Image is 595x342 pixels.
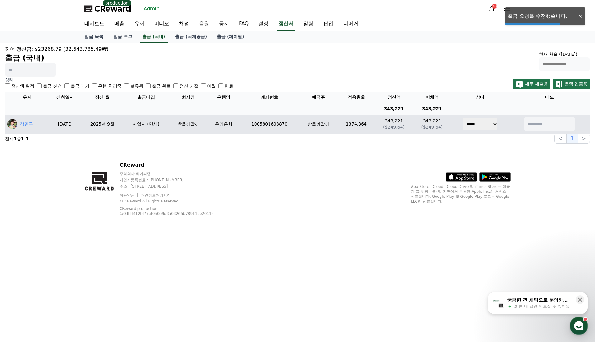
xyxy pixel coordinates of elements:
a: 개인정보처리방침 [141,193,171,197]
p: App Store, iCloud, iCloud Drive 및 iTunes Store는 미국과 그 밖의 나라 및 지역에서 등록된 Apple Inc.의 서비스 상표입니다. Goo... [411,184,511,204]
div: 30 [492,4,497,9]
span: 대화 [57,207,64,212]
button: 세무 제출용 [513,79,550,89]
a: 유저 [129,17,149,31]
label: 보류됨 [130,83,143,89]
a: 디버거 [338,17,363,31]
button: < [554,134,566,144]
td: 우리은행 [207,115,240,134]
a: 출금 (국제송금) [170,31,212,43]
label: 은행 처리중 [98,83,121,89]
label: 정산 거절 [179,83,198,89]
span: 홈 [20,207,23,212]
a: 30 [488,5,496,12]
td: 1374.864 [338,115,375,134]
th: 출금타입 [123,92,169,103]
p: 343,221 [377,118,410,124]
a: 매출 [109,17,129,31]
span: 은행 입금용 [564,81,588,86]
strong: 1 [21,136,24,141]
p: 사업자등록번호 : [PHONE_NUMBER] [120,178,229,183]
a: 설정 [254,17,274,31]
p: 343,221 [416,106,449,112]
p: © CReward All Rights Reserved. [120,199,229,204]
p: 현재 환율 ([DATE]) [539,51,590,57]
strong: 1 [26,136,29,141]
th: 적용환율 [338,92,375,103]
a: 공지 [214,17,234,31]
a: 대화 [41,197,80,213]
p: 343,221 [416,118,449,124]
td: 받을까말까 [169,115,207,134]
th: 상태 [451,92,509,103]
td: 받을까말까 [299,115,338,134]
p: 343,221 [377,106,410,112]
label: 이월 [207,83,216,89]
p: ($249.64) [377,124,410,130]
th: 예금주 [299,92,338,103]
a: 팝업 [318,17,338,31]
a: 발급 로그 [108,31,137,43]
label: 출금 신청 [43,83,62,89]
td: 1005801608870 [240,115,299,134]
td: 사업자 (면세) [123,115,169,134]
p: CReward [120,161,229,169]
button: > [578,134,590,144]
a: 정산서 [277,17,295,31]
td: [DATE] [49,115,81,134]
p: 주소 : [STREET_ADDRESS] [120,184,229,189]
span: CReward [94,4,131,14]
a: CReward [84,4,131,14]
a: 음원 [194,17,214,31]
th: 메모 [509,92,590,103]
p: 주식회사 와이피랩 [120,171,229,176]
a: 출금 (국내) [140,31,168,43]
a: 채널 [174,17,194,31]
p: 상태 [5,77,233,83]
span: 세무 제출용 [525,81,548,86]
p: ($249.64) [416,124,449,130]
td: 2025년 9월 [81,115,123,134]
a: 강민구 [20,121,33,126]
label: 만료 [225,83,233,89]
span: 잔여 정산금: [5,46,33,52]
span: $23268.79 (32,643,785.49₩) [35,46,109,52]
label: 출금 완료 [152,83,171,89]
a: Admin [141,4,162,14]
p: 전체 중 - [5,135,29,142]
a: FAQ [234,17,254,31]
th: 정산 월 [81,92,123,103]
label: 출금 대기 [71,83,89,89]
a: 알림 [298,17,318,31]
a: 출금 (페이팔) [212,31,249,43]
th: 계좌번호 [240,92,299,103]
span: 설정 [96,207,104,212]
th: 유저 [5,92,49,103]
a: 홈 [2,197,41,213]
th: 신청일자 [49,92,81,103]
h2: 출금 (국내) [5,53,109,63]
button: 1 [566,134,578,144]
th: 정산액 [375,92,413,103]
a: 비디오 [149,17,174,31]
a: 대시보드 [79,17,109,31]
a: 발급 목록 [79,31,108,43]
th: 이체액 [413,92,451,103]
th: 회사명 [169,92,207,103]
th: 은행명 [207,92,240,103]
img: img_640x640.jpg [7,119,17,129]
label: 정산액 확정 [11,83,34,89]
p: CReward production (a0df9f412bf77af050e9d3a03265b78911ae2041) [120,206,219,216]
a: 이용약관 [120,193,139,197]
button: 은행 입금용 [553,79,590,89]
a: 설정 [80,197,120,213]
strong: 1 [14,136,17,141]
